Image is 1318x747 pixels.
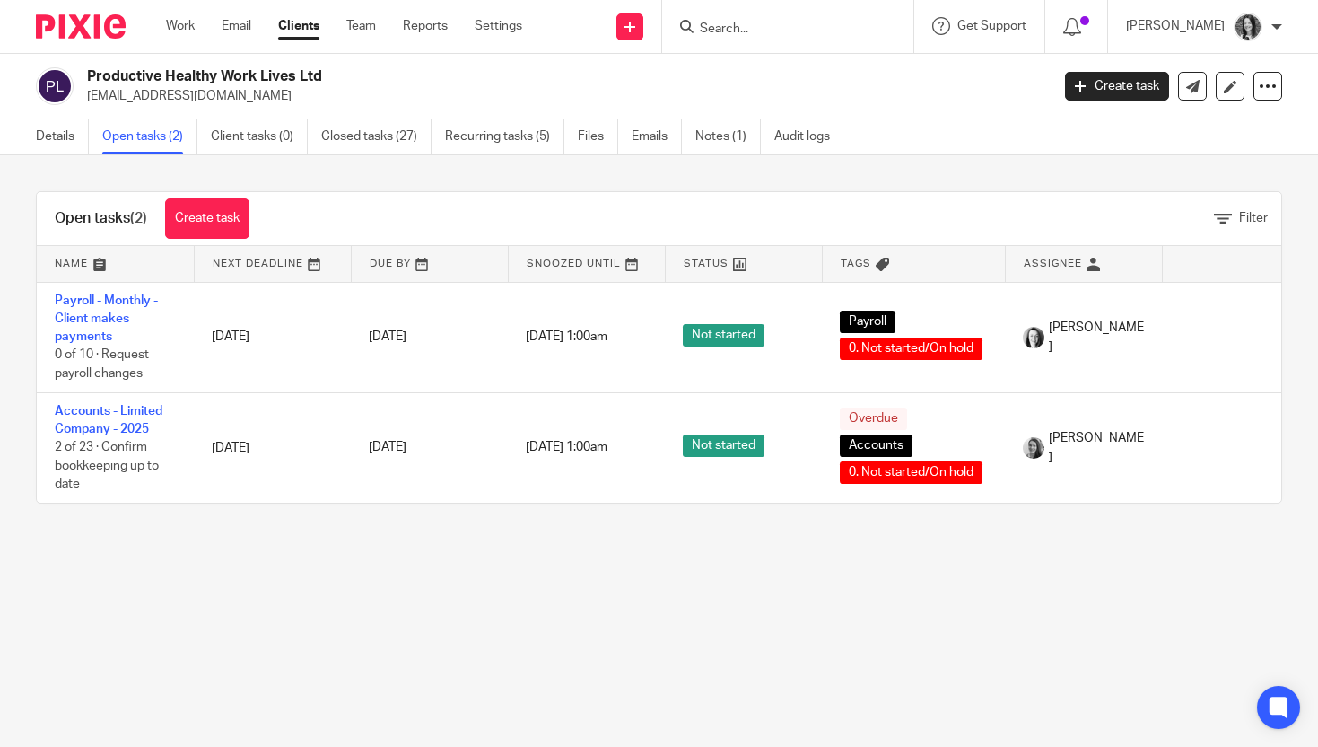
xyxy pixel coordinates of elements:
td: [DATE] [194,392,351,503]
a: Accounts - Limited Company - 2025 [55,405,162,435]
a: Recurring tasks (5) [445,119,564,154]
span: [PERSON_NAME] [1049,429,1144,466]
span: Snoozed Until [527,259,621,268]
a: Files [578,119,618,154]
a: Payroll - Monthly - Client makes payments [55,294,158,344]
a: Settings [475,17,522,35]
span: [DATE] 1:00am [526,442,607,454]
a: Details [36,119,89,154]
span: [DATE] 1:00am [526,331,607,344]
img: brodie%203%20small.jpg [1234,13,1262,41]
span: Not started [683,324,764,347]
a: Emails [632,119,682,154]
span: Get Support [957,20,1026,32]
a: Email [222,17,251,35]
a: Notes (1) [695,119,761,154]
span: Filter [1239,212,1268,224]
span: [DATE] [369,442,406,454]
p: [PERSON_NAME] [1126,17,1225,35]
a: Create task [165,198,249,239]
h2: Productive Healthy Work Lives Ltd [87,67,848,86]
img: T1JH8BBNX-UMG48CW64-d2649b4fbe26-512.png [1023,327,1044,348]
span: 2 of 23 · Confirm bookkeeping up to date [55,441,159,490]
span: [DATE] [369,330,406,343]
img: Pixie [36,14,126,39]
span: Not started [683,435,764,457]
a: Audit logs [774,119,843,154]
span: 0. Not started/On hold [840,461,982,484]
a: Closed tasks (27) [321,119,432,154]
img: svg%3E [36,67,74,105]
span: Accounts [840,435,912,457]
a: Reports [403,17,448,35]
span: (2) [130,211,147,225]
a: Create task [1065,72,1169,101]
a: Clients [278,17,319,35]
span: Overdue [840,408,907,430]
span: Payroll [840,311,895,333]
td: [DATE] [194,282,351,392]
a: Open tasks (2) [102,119,197,154]
span: Status [684,259,729,268]
span: [PERSON_NAME] [1049,319,1144,356]
h1: Open tasks [55,209,147,228]
a: Client tasks (0) [211,119,308,154]
input: Search [698,22,860,38]
span: 0 of 10 · Request payroll changes [55,349,149,381]
span: Tags [841,259,871,268]
a: Team [346,17,376,35]
span: 0. Not started/On hold [840,338,982,360]
img: IMG-0056.JPG [1023,437,1044,459]
a: Work [166,17,195,35]
p: [EMAIL_ADDRESS][DOMAIN_NAME] [87,87,1038,105]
